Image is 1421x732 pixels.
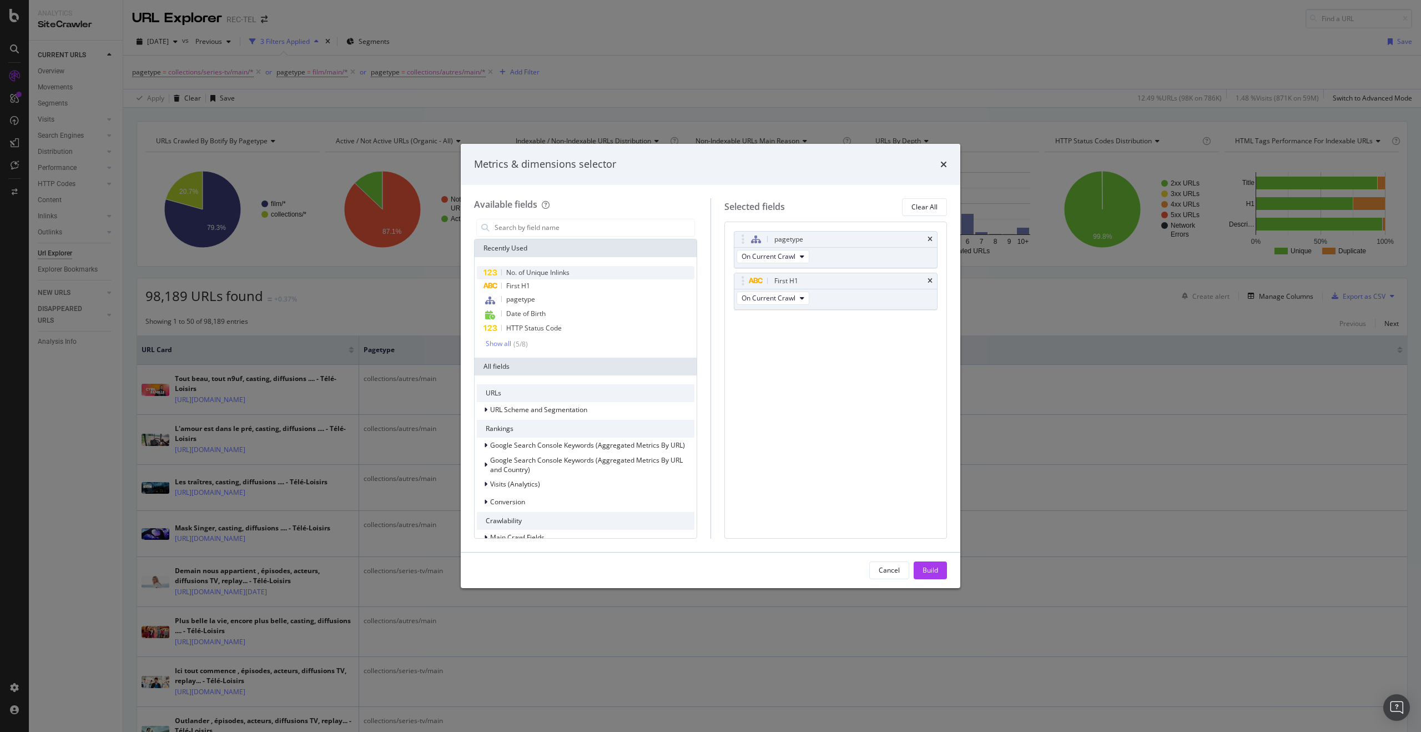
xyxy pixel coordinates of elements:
div: times [940,157,947,172]
div: times [928,278,933,284]
div: Cancel [879,565,900,575]
span: Date of Birth [506,309,546,318]
input: Search by field name [493,219,694,236]
button: Clear All [902,198,947,216]
div: Crawlability [477,512,694,530]
span: URL Scheme and Segmentation [490,405,587,414]
button: Build [914,561,947,579]
div: Metrics & dimensions selector [474,157,616,172]
span: HTTP Status Code [506,323,562,333]
div: First H1timesOn Current Crawl [734,273,938,310]
div: Open Intercom Messenger [1383,694,1410,721]
button: On Current Crawl [737,250,809,263]
div: Rankings [477,420,694,438]
span: Google Search Console Keywords (Aggregated Metrics By URL and Country) [490,455,683,474]
span: Conversion [490,497,525,507]
div: pagetypetimesOn Current Crawl [734,231,938,268]
span: First H1 [506,281,530,290]
button: Cancel [869,561,909,579]
span: Visits (Analytics) [490,479,540,489]
button: On Current Crawl [737,292,809,305]
span: Google Search Console Keywords (Aggregated Metrics By URL) [490,440,685,450]
div: times [928,236,933,243]
div: Clear All [911,202,938,212]
span: On Current Crawl [742,293,795,303]
div: First H1 [774,275,798,287]
div: All fields [475,358,697,375]
div: Selected fields [724,200,785,213]
span: On Current Crawl [742,252,795,261]
div: modal [461,144,960,588]
div: Show all [486,340,511,348]
span: Main Crawl Fields [490,533,545,542]
span: No. of Unique Inlinks [506,268,570,277]
div: ( 5 / 8 ) [511,339,528,349]
span: pagetype [506,294,535,304]
div: Available fields [474,198,537,210]
div: Recently Used [475,239,697,257]
div: URLs [477,384,694,402]
div: pagetype [774,234,803,245]
div: Build [923,565,938,575]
